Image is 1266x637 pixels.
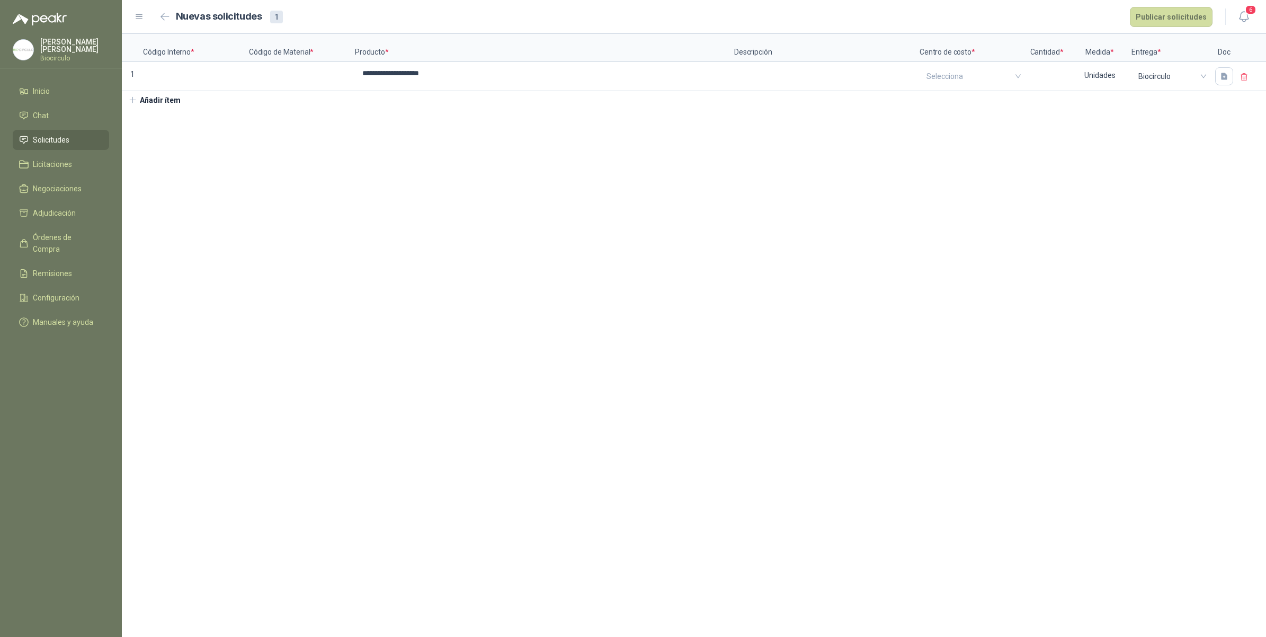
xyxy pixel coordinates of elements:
h2: Nuevas solicitudes [176,9,262,24]
a: Licitaciones [13,154,109,174]
a: Adjudicación [13,203,109,223]
div: Unidades [1069,63,1130,87]
p: Entrega [1131,34,1211,62]
p: 1 [122,62,143,91]
a: Chat [13,105,109,126]
a: Remisiones [13,263,109,284]
button: Publicar solicitudes [1130,7,1212,27]
a: Inicio [13,81,109,101]
a: Manuales y ayuda [13,312,109,332]
p: [PERSON_NAME] [PERSON_NAME] [40,38,109,53]
a: Negociaciones [13,179,109,199]
span: Biocirculo [1138,68,1204,84]
a: Órdenes de Compra [13,227,109,259]
button: Añadir ítem [122,91,187,109]
img: Logo peakr [13,13,67,25]
span: Chat [33,110,49,121]
p: Descripción [734,34,920,62]
p: Centro de costo [920,34,1026,62]
span: Solicitudes [33,134,69,146]
span: Manuales y ayuda [33,316,93,328]
img: Company Logo [13,40,33,60]
a: Configuración [13,288,109,308]
p: Cantidad [1026,34,1068,62]
span: Remisiones [33,268,72,279]
p: Medida [1068,34,1131,62]
span: Adjudicación [33,207,76,219]
button: 6 [1234,7,1253,26]
span: 6 [1245,5,1256,15]
p: Biocirculo [40,55,109,61]
a: Solicitudes [13,130,109,150]
p: Código Interno [143,34,249,62]
p: Doc [1211,34,1237,62]
span: Negociaciones [33,183,82,194]
span: Licitaciones [33,158,72,170]
p: Producto [355,34,734,62]
p: Código de Material [249,34,355,62]
div: 1 [270,11,283,23]
span: Órdenes de Compra [33,232,99,255]
span: Configuración [33,292,79,304]
span: Inicio [33,85,50,97]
